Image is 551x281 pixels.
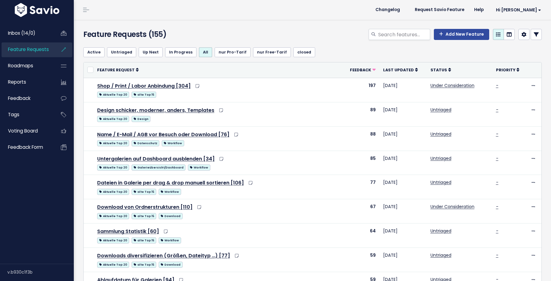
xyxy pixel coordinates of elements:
a: Up Next [139,47,163,57]
a: Design schicker, moderner, anders, Templates [97,107,214,114]
span: Changelog [375,8,400,12]
a: nur Pro-Tarif [215,47,251,57]
td: 197 [342,78,379,102]
span: Status [430,67,447,73]
span: Workflow [159,189,181,195]
td: 77 [342,175,379,199]
a: Workflow [159,188,181,195]
a: - [496,131,498,137]
span: Datenschutz [132,140,159,146]
a: - [496,179,498,185]
a: Aktuelle Top 20 [97,163,129,171]
td: [DATE] [379,199,427,224]
a: Feedback [2,91,51,105]
a: nur Free-Tarif [253,47,291,57]
span: Roadmaps [8,62,33,69]
td: 59 [342,248,379,272]
a: alte Top 15 [132,260,156,268]
a: Feedback [350,67,376,73]
a: - [496,107,498,113]
a: Untriaged [430,228,451,234]
td: 64 [342,224,379,248]
span: Aktuelle Top 20 [97,140,129,146]
a: Add New Feature [434,29,489,40]
a: All [199,47,212,57]
a: Feature Requests [2,42,51,57]
span: Voting Board [8,128,38,134]
a: closed [293,47,315,57]
a: Aktuelle Top 20 [97,115,129,122]
span: Last Updated [383,67,414,73]
span: alte Top 15 [132,92,156,98]
a: Downloads diversifizieren (Größen, Dateityp …) [77] [97,252,230,259]
span: Design [132,116,150,122]
td: [DATE] [379,224,427,248]
span: Workflow [188,164,210,171]
a: - [496,228,498,234]
span: Download [159,262,182,268]
a: Download [159,260,182,268]
a: Under Consideration [430,204,474,210]
a: Untriaged [430,131,451,137]
a: Feedback form [2,140,51,154]
a: Untriaged [430,179,451,185]
a: Untergalerien auf Dashboard ausblenden [34] [97,155,215,162]
span: Feedback [350,67,371,73]
td: [DATE] [379,102,427,126]
span: Workflow [162,140,184,146]
span: Workflow [159,237,181,243]
a: Aktuelle Top 20 [97,90,129,98]
a: Last Updated [383,67,418,73]
span: Aktuelle Top 20 [97,189,129,195]
span: Inbox (14/0) [8,30,35,36]
span: Hi [PERSON_NAME] [496,8,541,12]
input: Search features... [378,29,430,40]
span: Aktuelle Top 20 [97,116,129,122]
a: Inbox (14/0) [2,26,51,40]
a: alte Top 15 [132,188,156,195]
td: [DATE] [379,151,427,175]
span: Aktuelle Top 20 [97,237,129,243]
a: Design [132,115,150,122]
a: Aktuelle Top 20 [97,188,129,195]
h4: Feature Requests (155) [83,29,230,40]
a: Untriaged [430,155,451,161]
span: Aktuelle Top 20 [97,213,129,219]
span: Feature Requests [8,46,49,53]
td: 88 [342,126,379,151]
span: Feedback [8,95,30,101]
a: alte Top 15 [132,90,156,98]
a: Workflow [162,139,184,147]
span: Aktuelle Top 20 [97,164,129,171]
td: [DATE] [379,248,427,272]
a: Untriaged [430,107,451,113]
a: Shop / Print / Labor Anbindung [304] [97,82,191,89]
a: Hi [PERSON_NAME] [489,5,546,15]
span: Download [159,213,182,219]
span: alte Top 15 [132,213,156,219]
a: Download von Ordnerstrukturen [110] [97,204,192,211]
span: Aktuelle Top 20 [97,92,129,98]
a: Under Consideration [430,82,474,89]
span: Galerieübersicht/Dashboard [132,164,185,171]
a: Download [159,212,182,220]
a: - [496,252,498,258]
img: logo-white.9d6f32f41409.svg [13,3,61,17]
a: Aktuelle Top 20 [97,236,129,244]
a: Datenschutz [132,139,159,147]
td: 89 [342,102,379,126]
a: Feature Request [97,67,139,73]
a: Untriaged [430,252,451,258]
ul: Filter feature requests [83,47,542,57]
span: alte Top 15 [132,237,156,243]
td: [DATE] [379,175,427,199]
a: - [496,155,498,161]
span: Feature Request [97,67,135,73]
span: Tags [8,111,19,118]
span: Feedback form [8,144,43,150]
a: Galerieübersicht/Dashboard [132,163,185,171]
a: Roadmaps [2,59,51,73]
a: Request Savio Feature [410,5,469,14]
span: Priority [496,67,515,73]
a: Workflow [159,236,181,244]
